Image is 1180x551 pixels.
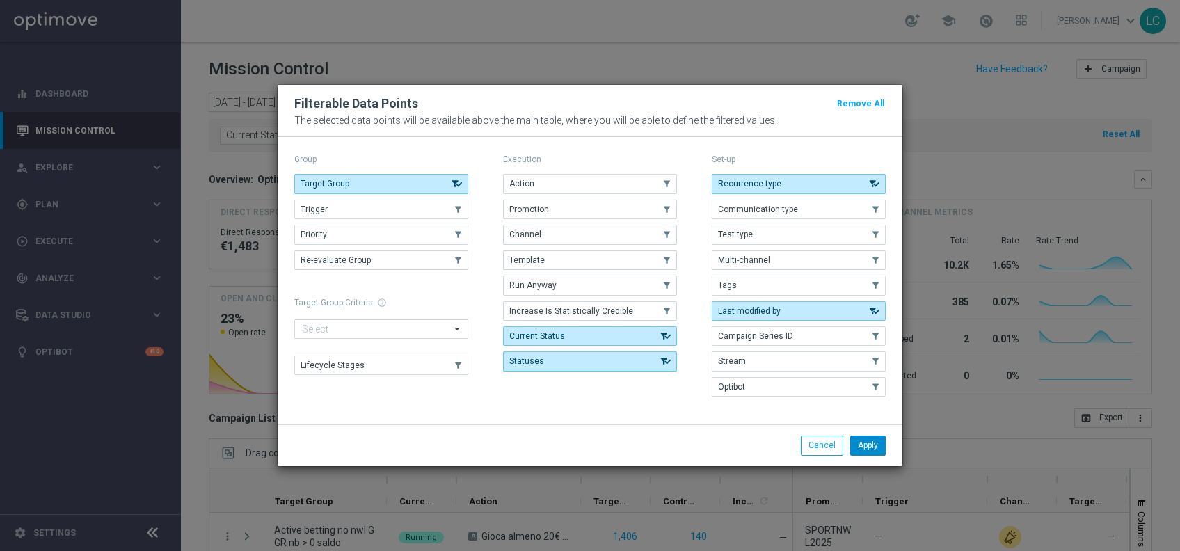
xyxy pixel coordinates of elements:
button: Run Anyway [503,275,677,295]
button: Statuses [503,351,677,371]
p: The selected data points will be available above the main table, where you will be able to define... [294,115,886,126]
span: Run Anyway [509,280,557,290]
button: Target Group [294,174,468,193]
span: Stream [718,356,746,366]
h2: Filterable Data Points [294,95,418,112]
p: Group [294,154,468,165]
button: Current Status [503,326,677,346]
span: Template [509,255,545,265]
button: Template [503,250,677,270]
button: Apply [850,436,886,455]
span: Promotion [509,205,549,214]
span: Re-evaluate Group [301,255,371,265]
button: Tags [712,275,886,295]
span: Channel [509,230,541,239]
span: Optibot [718,382,745,392]
button: Multi-channel [712,250,886,270]
span: Recurrence type [718,179,781,189]
span: Target Group [301,179,349,189]
button: Remove All [836,96,886,111]
button: Increase Is Statistically Credible [503,301,677,321]
p: Execution [503,154,677,165]
span: Increase Is Statistically Credible [509,306,633,316]
button: Priority [294,225,468,244]
button: Trigger [294,200,468,219]
button: Stream [712,351,886,371]
button: Test type [712,225,886,244]
button: Last modified by [712,301,886,321]
span: Tags [718,280,737,290]
span: Test type [718,230,753,239]
span: Lifecycle Stages [301,360,365,370]
span: Campaign Series ID [718,331,793,341]
button: Campaign Series ID [712,326,886,346]
button: Promotion [503,200,677,219]
span: Action [509,179,534,189]
h1: Target Group Criteria [294,298,468,308]
button: Lifecycle Stages [294,356,468,375]
span: help_outline [377,298,387,308]
span: Statuses [509,356,544,366]
button: Optibot [712,377,886,397]
span: Priority [301,230,327,239]
span: Last modified by [718,306,781,316]
button: Cancel [801,436,843,455]
span: Multi-channel [718,255,770,265]
button: Re-evaluate Group [294,250,468,270]
span: Current Status [509,331,565,341]
span: Communication type [718,205,798,214]
button: Channel [503,225,677,244]
button: Action [503,174,677,193]
p: Set-up [712,154,886,165]
button: Recurrence type [712,174,886,193]
button: Communication type [712,200,886,219]
span: Trigger [301,205,328,214]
